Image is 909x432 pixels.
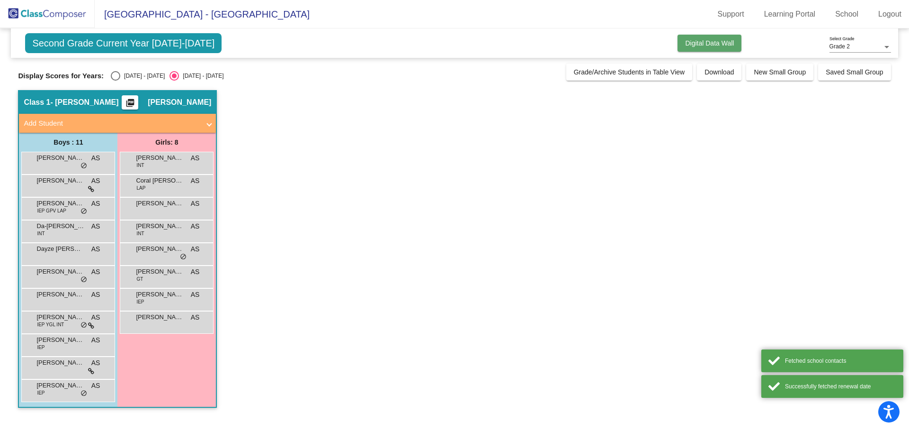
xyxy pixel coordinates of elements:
[136,199,183,208] span: [PERSON_NAME]
[871,7,909,22] a: Logout
[136,162,144,169] span: INT
[136,230,144,237] span: INT
[566,64,693,81] button: Grade/Archive Students in Table View
[19,114,216,133] mat-expansion-panel-header: Add Student
[829,43,850,50] span: Grade 2
[122,95,138,110] button: Print Students Details
[80,322,87,329] span: do_not_disturb_alt
[710,7,752,22] a: Support
[36,381,84,390] span: [PERSON_NAME]
[37,389,45,396] span: IEP
[136,276,143,283] span: GT
[828,7,866,22] a: School
[704,68,734,76] span: Download
[80,162,87,170] span: do_not_disturb_alt
[136,153,183,163] span: [PERSON_NAME]
[50,98,118,107] span: - [PERSON_NAME]
[36,335,84,345] span: [PERSON_NAME]
[36,290,84,299] span: [PERSON_NAME]
[191,290,200,300] span: AS
[191,176,200,186] span: AS
[120,72,165,80] div: [DATE] - [DATE]
[136,290,183,299] span: [PERSON_NAME]
[91,381,100,391] span: AS
[36,153,84,163] span: [PERSON_NAME]
[125,98,136,111] mat-icon: picture_as_pdf
[136,298,144,305] span: IEP
[80,208,87,215] span: do_not_disturb_alt
[191,153,200,163] span: AS
[91,199,100,209] span: AS
[179,72,223,80] div: [DATE] - [DATE]
[19,133,117,152] div: Boys : 11
[36,176,84,185] span: [PERSON_NAME]
[91,176,100,186] span: AS
[191,313,200,322] span: AS
[24,98,50,107] span: Class 1
[36,267,84,276] span: [PERSON_NAME]'[PERSON_NAME]
[18,72,104,80] span: Display Scores for Years:
[136,176,183,185] span: Coral [PERSON_NAME]
[826,68,883,76] span: Saved Small Group
[746,64,813,81] button: New Small Group
[818,64,891,81] button: Saved Small Group
[37,230,45,237] span: INT
[191,199,200,209] span: AS
[677,35,741,52] button: Digital Data Wall
[24,118,200,129] mat-panel-title: Add Student
[80,276,87,284] span: do_not_disturb_alt
[136,313,183,322] span: [PERSON_NAME]
[148,98,211,107] span: [PERSON_NAME]
[36,244,84,254] span: Dayze [PERSON_NAME]
[111,71,223,81] mat-radio-group: Select an option
[136,221,183,231] span: [PERSON_NAME]
[91,335,100,345] span: AS
[91,290,100,300] span: AS
[91,221,100,231] span: AS
[136,244,183,254] span: [PERSON_NAME]
[36,313,84,322] span: [PERSON_NAME]
[36,221,84,231] span: Da-[PERSON_NAME]
[91,358,100,368] span: AS
[91,244,100,254] span: AS
[37,207,66,214] span: IEP GPV LAP
[191,221,200,231] span: AS
[697,64,741,81] button: Download
[91,313,100,322] span: AS
[91,267,100,277] span: AS
[685,39,734,47] span: Digital Data Wall
[180,253,187,261] span: do_not_disturb_alt
[785,357,896,365] div: Fetched school contacts
[117,133,216,152] div: Girls: 8
[95,7,310,22] span: [GEOGRAPHIC_DATA] - [GEOGRAPHIC_DATA]
[25,33,222,53] span: Second Grade Current Year [DATE]-[DATE]
[191,267,200,277] span: AS
[136,267,183,276] span: [PERSON_NAME]
[37,344,45,351] span: IEP
[91,153,100,163] span: AS
[37,321,64,328] span: IEP YGL INT
[80,390,87,397] span: do_not_disturb_alt
[574,68,685,76] span: Grade/Archive Students in Table View
[136,184,145,192] span: LAP
[36,358,84,368] span: [PERSON_NAME]
[191,244,200,254] span: AS
[757,7,823,22] a: Learning Portal
[754,68,806,76] span: New Small Group
[785,382,896,391] div: Successfully fetched renewal date
[36,199,84,208] span: [PERSON_NAME]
